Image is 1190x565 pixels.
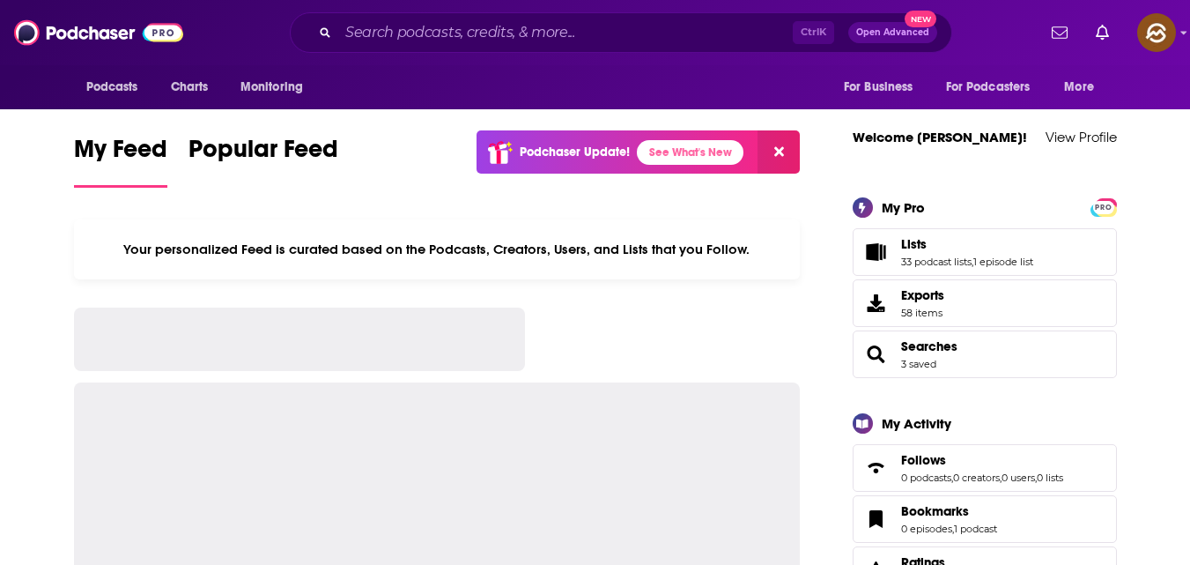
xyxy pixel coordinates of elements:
[520,145,630,160] p: Podchaser Update!
[951,472,953,484] span: ,
[882,415,951,432] div: My Activity
[952,523,954,535] span: ,
[1089,18,1116,48] a: Show notifications dropdown
[1052,71,1116,104] button: open menu
[901,503,969,519] span: Bookmarks
[859,342,894,367] a: Searches
[901,523,952,535] a: 0 episodes
[290,12,952,53] div: Search podcasts, credits, & more...
[1002,472,1035,484] a: 0 users
[1093,199,1114,212] a: PRO
[844,75,913,100] span: For Business
[901,358,936,370] a: 3 saved
[1093,201,1114,214] span: PRO
[188,134,338,188] a: Popular Feed
[859,291,894,316] span: Exports
[973,256,1033,268] a: 1 episode list
[901,472,951,484] a: 0 podcasts
[74,134,167,175] span: My Feed
[240,75,303,100] span: Monitoring
[972,256,973,268] span: ,
[901,503,997,519] a: Bookmarks
[853,129,1027,145] a: Welcome [PERSON_NAME]!
[159,71,219,104] a: Charts
[859,456,894,480] a: Follows
[853,495,1117,543] span: Bookmarks
[901,338,957,354] a: Searches
[901,236,1033,252] a: Lists
[901,256,972,268] a: 33 podcast lists
[853,279,1117,327] a: Exports
[856,28,929,37] span: Open Advanced
[1000,472,1002,484] span: ,
[935,71,1056,104] button: open menu
[188,134,338,175] span: Popular Feed
[1045,18,1075,48] a: Show notifications dropdown
[793,21,834,44] span: Ctrl K
[1137,13,1176,52] button: Show profile menu
[853,331,1117,378] span: Searches
[228,71,326,104] button: open menu
[74,219,801,279] div: Your personalized Feed is curated based on the Podcasts, Creators, Users, and Lists that you Follow.
[859,240,894,264] a: Lists
[86,75,138,100] span: Podcasts
[74,71,161,104] button: open menu
[853,228,1117,276] span: Lists
[74,134,167,188] a: My Feed
[946,75,1031,100] span: For Podcasters
[901,287,944,303] span: Exports
[1037,472,1063,484] a: 0 lists
[1137,13,1176,52] img: User Profile
[901,452,946,468] span: Follows
[901,236,927,252] span: Lists
[1046,129,1117,145] a: View Profile
[905,11,936,27] span: New
[1137,13,1176,52] span: Logged in as hey85204
[171,75,209,100] span: Charts
[338,19,793,47] input: Search podcasts, credits, & more...
[901,307,944,319] span: 58 items
[882,199,925,216] div: My Pro
[954,523,997,535] a: 1 podcast
[14,16,183,49] img: Podchaser - Follow, Share and Rate Podcasts
[832,71,935,104] button: open menu
[1064,75,1094,100] span: More
[1035,472,1037,484] span: ,
[901,452,1063,468] a: Follows
[853,444,1117,492] span: Follows
[637,140,743,165] a: See What's New
[848,22,937,43] button: Open AdvancedNew
[859,507,894,532] a: Bookmarks
[953,472,1000,484] a: 0 creators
